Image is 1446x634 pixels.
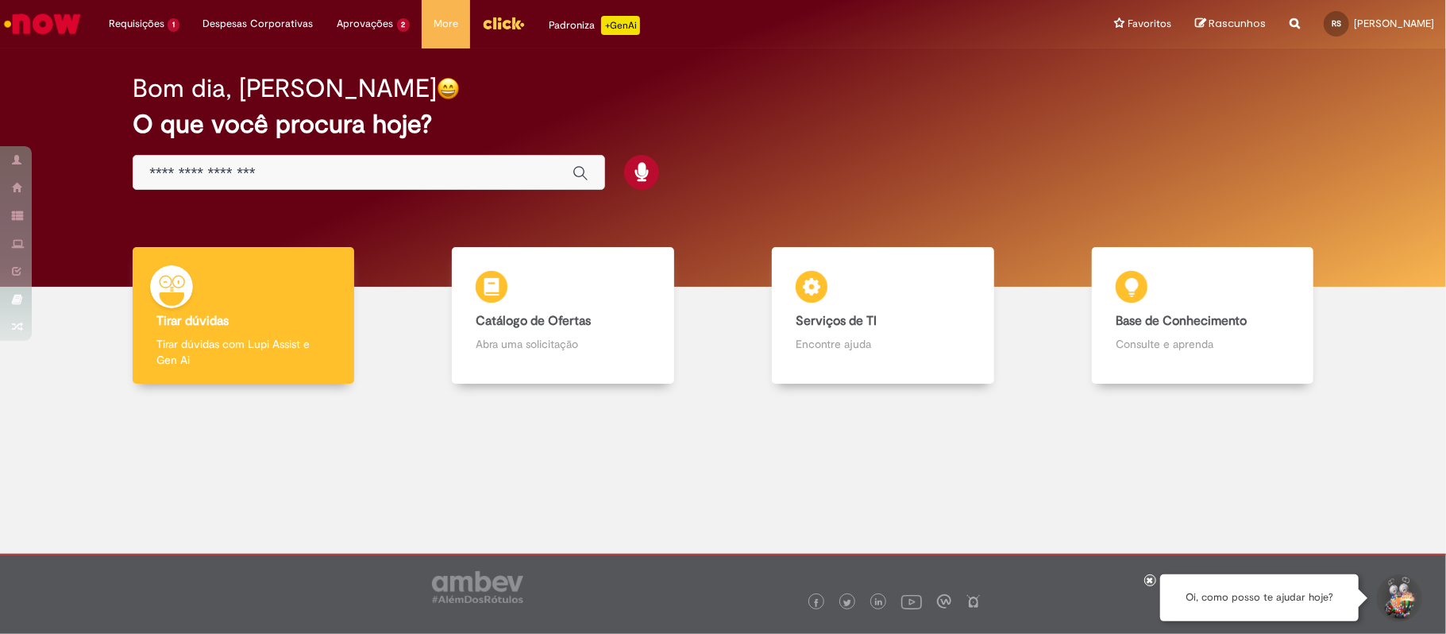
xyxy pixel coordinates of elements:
p: Encontre ajuda [796,336,970,352]
span: 2 [397,18,411,32]
span: RS [1332,18,1341,29]
span: Rascunhos [1209,16,1266,31]
div: Oi, como posso te ajudar hoje? [1160,574,1359,621]
span: 1 [168,18,179,32]
img: logo_footer_linkedin.png [875,598,883,608]
img: logo_footer_facebook.png [812,599,820,607]
img: logo_footer_youtube.png [901,591,922,612]
img: logo_footer_ambev_rotulo_gray.png [432,571,523,603]
span: Aprovações [337,16,394,32]
img: click_logo_yellow_360x200.png [482,11,525,35]
a: Serviços de TI Encontre ajuda [723,247,1043,385]
h2: Bom dia, [PERSON_NAME] [133,75,437,102]
b: Base de Conhecimento [1116,313,1247,329]
p: Consulte e aprenda [1116,336,1290,352]
span: Despesas Corporativas [203,16,314,32]
a: Tirar dúvidas Tirar dúvidas com Lupi Assist e Gen Ai [83,247,403,385]
a: Base de Conhecimento Consulte e aprenda [1043,247,1363,385]
img: logo_footer_twitter.png [843,599,851,607]
img: happy-face.png [437,77,460,100]
img: ServiceNow [2,8,83,40]
p: Tirar dúvidas com Lupi Assist e Gen Ai [156,336,330,368]
p: +GenAi [601,16,640,35]
span: Favoritos [1128,16,1171,32]
span: Requisições [109,16,164,32]
img: logo_footer_naosei.png [966,594,981,609]
a: Catálogo de Ofertas Abra uma solicitação [403,247,723,385]
p: Abra uma solicitação [476,336,650,352]
button: Iniciar Conversa de Suporte [1375,574,1422,622]
span: [PERSON_NAME] [1354,17,1434,30]
h2: O que você procura hoje? [133,110,1313,138]
div: Padroniza [549,16,640,35]
b: Catálogo de Ofertas [476,313,591,329]
b: Serviços de TI [796,313,877,329]
span: More [434,16,458,32]
img: logo_footer_workplace.png [937,594,951,609]
b: Tirar dúvidas [156,313,229,329]
a: Rascunhos [1195,17,1266,32]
